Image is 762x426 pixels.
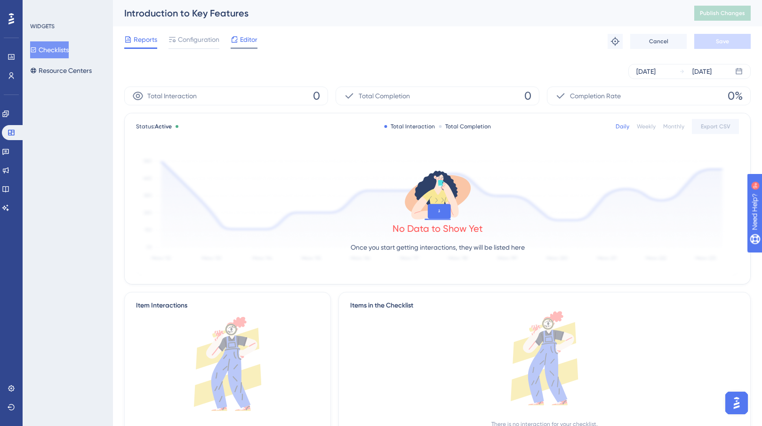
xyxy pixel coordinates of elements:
[30,23,55,30] div: WIDGETS
[384,123,435,130] div: Total Interaction
[649,38,668,45] span: Cancel
[570,90,621,102] span: Completion Rate
[30,62,92,79] button: Resource Centers
[701,123,730,130] span: Export CSV
[136,300,187,311] div: Item Interactions
[30,41,69,58] button: Checklists
[240,34,257,45] span: Editor
[524,88,531,103] span: 0
[728,88,743,103] span: 0%
[439,123,491,130] div: Total Completion
[393,222,483,235] div: No Data to Show Yet
[694,6,751,21] button: Publish Changes
[663,123,684,130] div: Monthly
[359,90,410,102] span: Total Completion
[722,389,751,417] iframe: UserGuiding AI Assistant Launcher
[694,34,751,49] button: Save
[136,123,172,130] span: Status:
[716,38,729,45] span: Save
[147,90,197,102] span: Total Interaction
[630,34,687,49] button: Cancel
[64,5,70,12] div: 9+
[22,2,59,14] span: Need Help?
[692,66,712,77] div: [DATE]
[636,66,656,77] div: [DATE]
[692,119,739,134] button: Export CSV
[637,123,656,130] div: Weekly
[155,123,172,130] span: Active
[350,300,739,311] div: Items in the Checklist
[313,88,320,103] span: 0
[178,34,219,45] span: Configuration
[124,7,671,20] div: Introduction to Key Features
[616,123,629,130] div: Daily
[351,242,525,253] p: Once you start getting interactions, they will be listed here
[700,9,745,17] span: Publish Changes
[134,34,157,45] span: Reports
